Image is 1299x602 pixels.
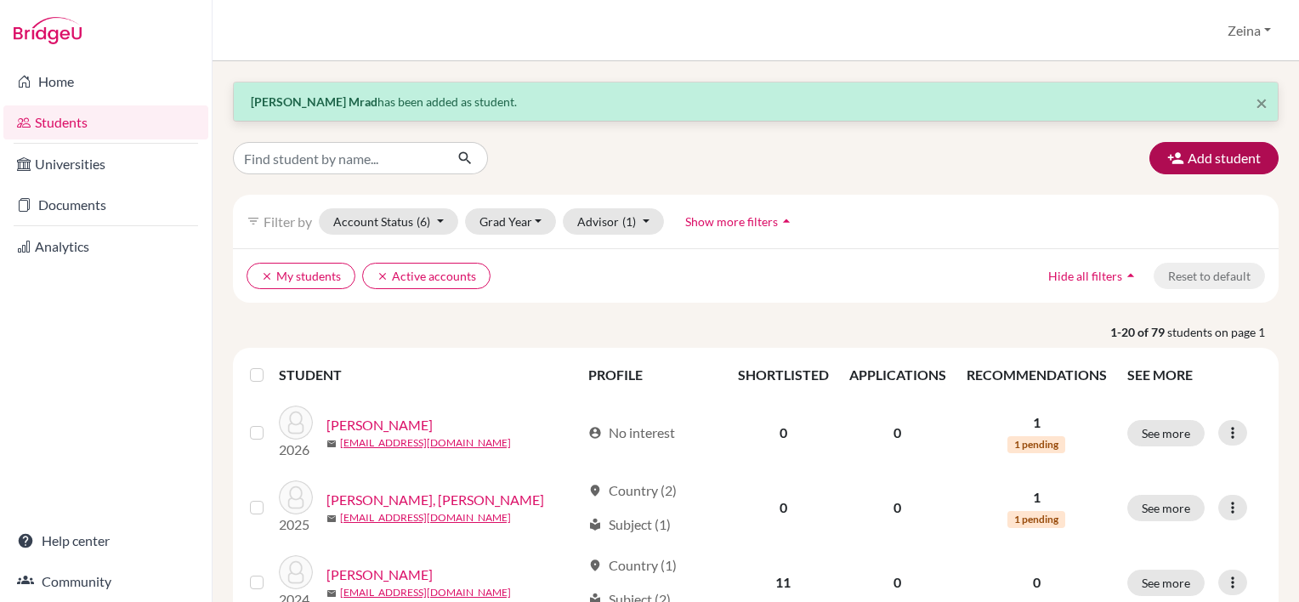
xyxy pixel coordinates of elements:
button: See more [1127,420,1205,446]
a: [EMAIL_ADDRESS][DOMAIN_NAME] [340,585,511,600]
img: Abdulaziz, Al Jasmi [279,480,313,514]
span: local_library [588,518,602,531]
td: 0 [839,395,956,470]
th: RECOMMENDATIONS [956,355,1117,395]
button: Add student [1149,142,1279,174]
strong: [PERSON_NAME] Mrad [251,94,377,109]
button: See more [1127,495,1205,521]
a: [EMAIL_ADDRESS][DOMAIN_NAME] [340,435,511,451]
th: STUDENT [279,355,578,395]
a: Analytics [3,230,208,264]
button: See more [1127,570,1205,596]
span: Hide all filters [1048,269,1122,283]
button: Grad Year [465,208,557,235]
td: 0 [839,470,956,545]
a: Universities [3,147,208,181]
th: PROFILE [578,355,728,395]
td: 0 [728,395,839,470]
a: Community [3,565,208,599]
p: has been added as student. [251,93,1261,111]
span: location_on [588,559,602,572]
span: mail [326,588,337,599]
img: Abdullah, Ahmed [279,555,313,589]
img: Abdel Malak, Mathew [279,406,313,440]
a: Home [3,65,208,99]
span: (6) [417,214,430,229]
a: [PERSON_NAME] [326,415,433,435]
button: clearActive accounts [362,263,491,289]
img: Bridge-U [14,17,82,44]
span: Show more filters [685,214,778,229]
a: [EMAIL_ADDRESS][DOMAIN_NAME] [340,510,511,525]
span: (1) [622,214,636,229]
button: Advisor(1) [563,208,664,235]
a: Students [3,105,208,139]
span: × [1256,90,1268,115]
span: location_on [588,484,602,497]
span: 1 pending [1007,511,1065,528]
i: clear [261,270,273,282]
p: 1 [967,412,1107,433]
span: account_circle [588,426,602,440]
button: Hide all filtersarrow_drop_up [1034,263,1154,289]
i: filter_list [247,214,260,228]
i: clear [377,270,389,282]
div: Country (1) [588,555,677,576]
div: Country (2) [588,480,677,501]
strong: 1-20 of 79 [1110,323,1167,341]
th: SEE MORE [1117,355,1272,395]
button: Zeina [1220,14,1279,47]
a: Documents [3,188,208,222]
td: 0 [728,470,839,545]
a: Help center [3,524,208,558]
span: mail [326,514,337,524]
button: Close [1256,93,1268,113]
input: Find student by name... [233,142,444,174]
button: Reset to default [1154,263,1265,289]
div: Subject (1) [588,514,671,535]
a: [PERSON_NAME] [326,565,433,585]
th: APPLICATIONS [839,355,956,395]
button: Show more filtersarrow_drop_up [671,208,809,235]
a: [PERSON_NAME], [PERSON_NAME] [326,490,544,510]
p: 1 [967,487,1107,508]
i: arrow_drop_up [1122,267,1139,284]
p: 0 [967,572,1107,593]
span: mail [326,439,337,449]
button: Account Status(6) [319,208,458,235]
span: Filter by [264,213,312,230]
i: arrow_drop_up [778,213,795,230]
div: No interest [588,423,675,443]
span: 1 pending [1007,436,1065,453]
p: 2026 [279,440,313,460]
button: clearMy students [247,263,355,289]
th: SHORTLISTED [728,355,839,395]
span: students on page 1 [1167,323,1279,341]
p: 2025 [279,514,313,535]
